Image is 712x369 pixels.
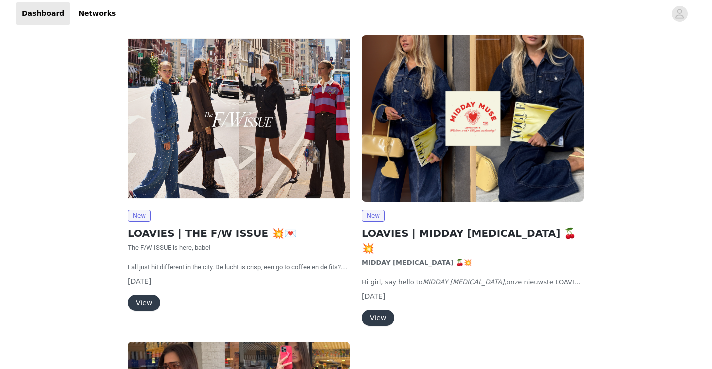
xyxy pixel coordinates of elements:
[362,314,394,322] a: View
[362,310,394,326] button: View
[72,2,122,25] a: Networks
[128,226,350,241] h2: LOAVIES | THE F/W ISSUE 💥💌
[362,292,385,300] span: [DATE]
[128,277,151,285] span: [DATE]
[16,2,70,25] a: Dashboard
[128,295,160,311] button: View
[128,299,160,307] a: View
[423,278,507,286] em: MIDDAY [MEDICAL_DATA],
[675,6,684,22] div: avatar
[128,35,350,202] img: LOAVIES
[362,35,584,202] img: LOAVIES
[362,277,584,287] p: Hi girl, say hello to onze nieuwste LOAVIES drop, helemaal klaar om jouw end-of-summer vibe te ow...
[128,210,151,222] span: New
[362,226,584,256] h2: LOAVIES | MIDDAY [MEDICAL_DATA] 🍒💥
[362,210,385,222] span: New
[128,244,210,251] span: The F/W ISSUE is here, babe!
[362,259,472,266] strong: MIDDAY [MEDICAL_DATA] 🍒💥
[128,263,347,300] span: Fall just hit different in the city. De lucht is crisp, een go to coffee en de fits? On point. De...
